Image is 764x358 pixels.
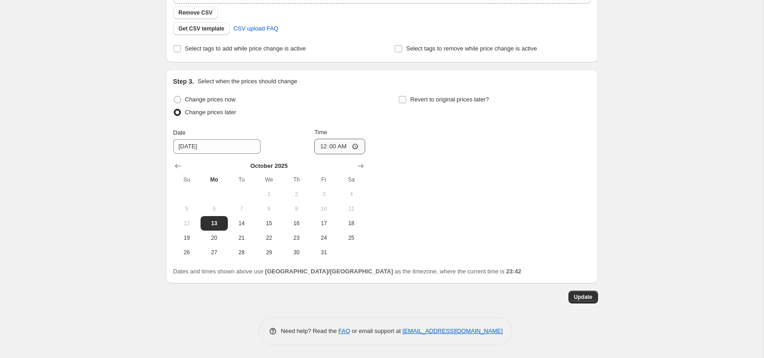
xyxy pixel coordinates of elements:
[171,160,184,172] button: Show previous month, September 2025
[228,202,255,216] button: Tuesday October 7 2025
[259,249,279,256] span: 29
[286,234,307,242] span: 23
[341,205,361,212] span: 11
[204,176,224,183] span: Mo
[185,45,306,52] span: Select tags to add while price change is active
[259,234,279,242] span: 22
[233,24,278,33] span: CSV upload FAQ
[506,268,521,275] b: 23:42
[177,220,197,227] span: 12
[173,245,201,260] button: Sunday October 26 2025
[201,231,228,245] button: Monday October 20 2025
[410,96,489,103] span: Revert to original prices later?
[201,216,228,231] button: Today Monday October 13 2025
[173,172,201,187] th: Sunday
[177,234,197,242] span: 19
[337,172,365,187] th: Saturday
[314,205,334,212] span: 10
[350,328,402,334] span: or email support at
[201,202,228,216] button: Monday October 6 2025
[228,245,255,260] button: Tuesday October 28 2025
[314,234,334,242] span: 24
[283,202,310,216] button: Thursday October 9 2025
[255,172,282,187] th: Wednesday
[283,231,310,245] button: Thursday October 23 2025
[259,220,279,227] span: 15
[173,216,201,231] button: Sunday October 12 2025
[283,245,310,260] button: Thursday October 30 2025
[354,160,367,172] button: Show next month, November 2025
[201,172,228,187] th: Monday
[173,77,194,86] h2: Step 3.
[286,191,307,198] span: 2
[265,268,393,275] b: [GEOGRAPHIC_DATA]/[GEOGRAPHIC_DATA]
[341,234,361,242] span: 25
[286,249,307,256] span: 30
[228,231,255,245] button: Tuesday October 21 2025
[259,205,279,212] span: 8
[228,21,284,36] a: CSV upload FAQ
[259,176,279,183] span: We
[283,172,310,187] th: Thursday
[402,328,503,334] a: [EMAIL_ADDRESS][DOMAIN_NAME]
[179,25,225,32] span: Get CSV template
[173,22,230,35] button: Get CSV template
[281,328,339,334] span: Need help? Read the
[231,249,251,256] span: 28
[314,249,334,256] span: 31
[314,191,334,198] span: 3
[231,234,251,242] span: 21
[286,220,307,227] span: 16
[286,176,307,183] span: Th
[337,231,365,245] button: Saturday October 25 2025
[173,139,261,154] input: 10/13/2025
[314,220,334,227] span: 17
[406,45,537,52] span: Select tags to remove while price change is active
[185,109,236,116] span: Change prices later
[314,139,365,154] input: 12:00
[283,216,310,231] button: Thursday October 16 2025
[177,176,197,183] span: Su
[204,249,224,256] span: 27
[310,187,337,202] button: Friday October 3 2025
[310,202,337,216] button: Friday October 10 2025
[255,216,282,231] button: Wednesday October 15 2025
[177,249,197,256] span: 26
[337,202,365,216] button: Saturday October 11 2025
[179,9,213,16] span: Remove CSV
[341,191,361,198] span: 4
[337,187,365,202] button: Saturday October 4 2025
[568,291,598,303] button: Update
[337,216,365,231] button: Saturday October 18 2025
[173,268,522,275] span: Dates and times shown above use as the timezone, where the current time is
[341,176,361,183] span: Sa
[231,205,251,212] span: 7
[283,187,310,202] button: Thursday October 2 2025
[173,129,186,136] span: Date
[204,220,224,227] span: 13
[286,205,307,212] span: 9
[310,216,337,231] button: Friday October 17 2025
[173,6,218,19] button: Remove CSV
[228,216,255,231] button: Tuesday October 14 2025
[228,172,255,187] th: Tuesday
[255,202,282,216] button: Wednesday October 8 2025
[255,245,282,260] button: Wednesday October 29 2025
[204,234,224,242] span: 20
[173,202,201,216] button: Sunday October 5 2025
[314,129,327,136] span: Time
[231,220,251,227] span: 14
[259,191,279,198] span: 1
[197,77,297,86] p: Select when the prices should change
[173,231,201,245] button: Sunday October 19 2025
[341,220,361,227] span: 18
[255,231,282,245] button: Wednesday October 22 2025
[231,176,251,183] span: Tu
[255,187,282,202] button: Wednesday October 1 2025
[310,245,337,260] button: Friday October 31 2025
[204,205,224,212] span: 6
[201,245,228,260] button: Monday October 27 2025
[574,293,593,301] span: Update
[314,176,334,183] span: Fr
[177,205,197,212] span: 5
